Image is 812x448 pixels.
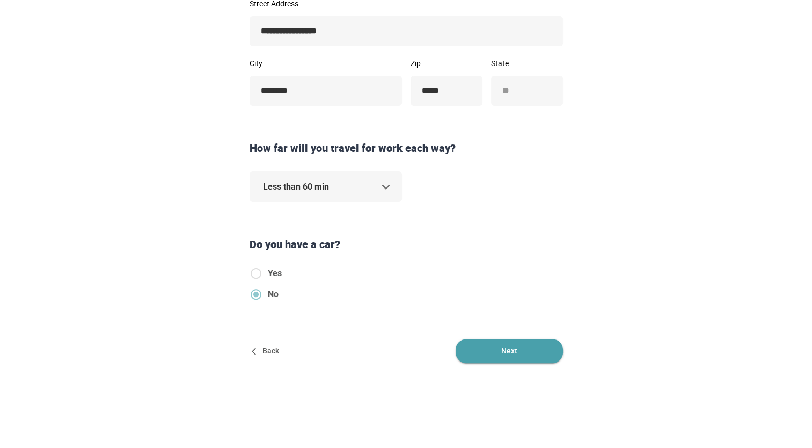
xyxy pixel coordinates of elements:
[250,267,290,309] div: hasCar
[250,339,284,363] button: Back
[268,267,282,280] span: Yes
[250,171,402,202] div: Less than 60 min
[456,339,563,363] button: Next
[411,60,482,67] label: Zip
[245,141,567,156] div: How far will you travel for work each way?
[268,288,279,301] span: No
[245,237,567,252] div: Do you have a car?
[250,60,402,67] label: City
[491,60,563,67] label: State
